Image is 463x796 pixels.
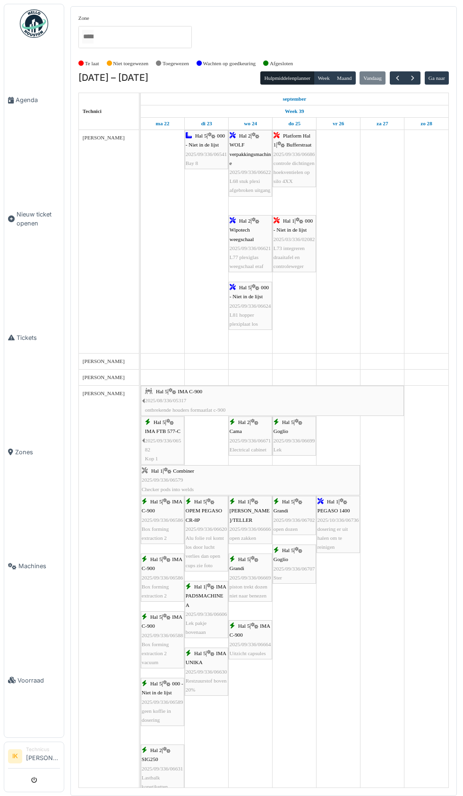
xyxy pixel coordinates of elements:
[317,497,359,552] div: |
[239,285,251,290] span: Hal 5
[230,303,271,309] span: 2025/09/336/06624
[230,650,266,656] span: Uitzicht capsules
[142,497,183,543] div: |
[230,283,271,329] div: |
[142,575,183,580] span: 2025/09/336/06586
[274,438,315,443] span: 2025/09/336/06699
[113,60,148,68] label: Niet toegewezen
[17,676,60,685] span: Voorraad
[230,216,271,271] div: |
[17,333,60,342] span: Tickets
[360,71,386,85] button: Vandaag
[142,708,171,723] span: geen koffie in dosering
[83,374,125,380] span: [PERSON_NAME]
[317,517,359,523] span: 2025/10/336/06736
[145,438,181,452] span: 2025/09/336/06582
[199,118,214,130] a: 23 september 2025
[195,133,207,138] span: Hal 5
[145,428,180,434] span: IMA FTB 577-C
[156,389,168,394] span: Hal 5
[83,390,125,396] span: [PERSON_NAME]
[142,756,158,762] span: SIG250
[178,389,202,394] span: IMA C-900
[194,584,206,589] span: Hal 1
[163,60,189,68] label: Toegewezen
[274,428,288,434] span: Goglio
[85,60,99,68] label: Te laat
[186,151,227,157] span: 2025/09/336/06541
[78,72,148,84] h2: [DATE] – [DATE]
[286,118,303,130] a: 25 september 2025
[15,448,60,457] span: Zones
[83,108,102,114] span: Technici
[238,499,250,504] span: Hal 1
[241,118,259,130] a: 24 september 2025
[230,555,271,600] div: |
[186,535,224,568] span: Alu folie rol komt los door lucht verlies dan open cups zie foto
[142,775,168,789] span: Lastbalk kopetiketten
[274,131,315,186] div: |
[194,650,206,656] span: Hal 5
[238,623,250,629] span: Hal 5
[230,584,267,598] span: piston trekt dozen niet naar benezen
[145,387,403,415] div: |
[20,9,48,38] img: Badge_color-CXgf-gQk.svg
[145,407,226,413] span: ontbrekende houders formaatlat c-900
[142,526,169,541] span: Box forming extraction 2
[283,218,295,224] span: Hal 1
[142,584,169,598] span: Box forming extraction 2
[230,131,271,195] div: |
[230,447,266,452] span: Electrical cabinet
[230,227,254,242] span: Wipotech weegschaal
[142,517,183,523] span: 2025/09/336/06586
[150,747,162,753] span: Hal 2
[142,613,183,667] div: |
[327,499,339,504] span: Hal 1
[283,105,307,117] a: Week 39
[274,151,315,157] span: 2025/09/336/06686
[239,218,251,224] span: Hal 2
[274,216,315,271] div: |
[230,178,271,193] span: L68 stuk plexi afgebroken uitgang
[270,60,293,68] label: Afgesloten
[142,681,183,695] span: 000 - Niet in de lijst
[230,428,242,434] span: Cama
[230,641,271,647] span: 2025/09/336/06664
[142,467,359,494] div: |
[83,358,125,364] span: [PERSON_NAME]
[274,517,315,523] span: 2025/09/336/06702
[274,418,315,454] div: |
[142,632,183,638] span: 2025/09/336/06588
[186,508,222,522] span: OPEM PEGASO CR-8P
[274,546,315,582] div: |
[230,526,271,532] span: 2025/09/336/06666
[282,547,294,553] span: Hal 5
[8,746,60,769] a: IK Technicus[PERSON_NAME]
[151,468,163,474] span: Hal 1
[78,14,89,22] label: Zone
[286,142,311,147] span: Bufferstraat
[186,678,227,692] span: Restzuurstof boven 20%
[4,509,64,623] a: Machines
[314,71,334,85] button: Week
[374,118,391,130] a: 27 september 2025
[142,746,183,791] div: |
[186,526,227,532] span: 2025/09/336/06620
[26,746,60,753] div: Technicus
[142,699,183,705] span: 2025/09/336/06589
[4,623,64,738] a: Voorraad
[150,556,162,562] span: Hal 5
[230,535,256,541] span: open zakken
[230,508,270,522] span: [PERSON_NAME]/TELLER
[154,419,165,425] span: Hal 5
[4,157,64,281] a: Nieuw ticket openen
[83,135,125,140] span: [PERSON_NAME]
[238,419,250,425] span: Hal 2
[230,254,264,269] span: L77 plexiglas weegschaal eraf
[186,497,227,570] div: |
[8,749,22,763] li: IK
[274,447,282,452] span: Lek
[186,131,227,168] div: |
[230,245,271,251] span: 2025/09/336/06621
[274,508,288,513] span: Grandi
